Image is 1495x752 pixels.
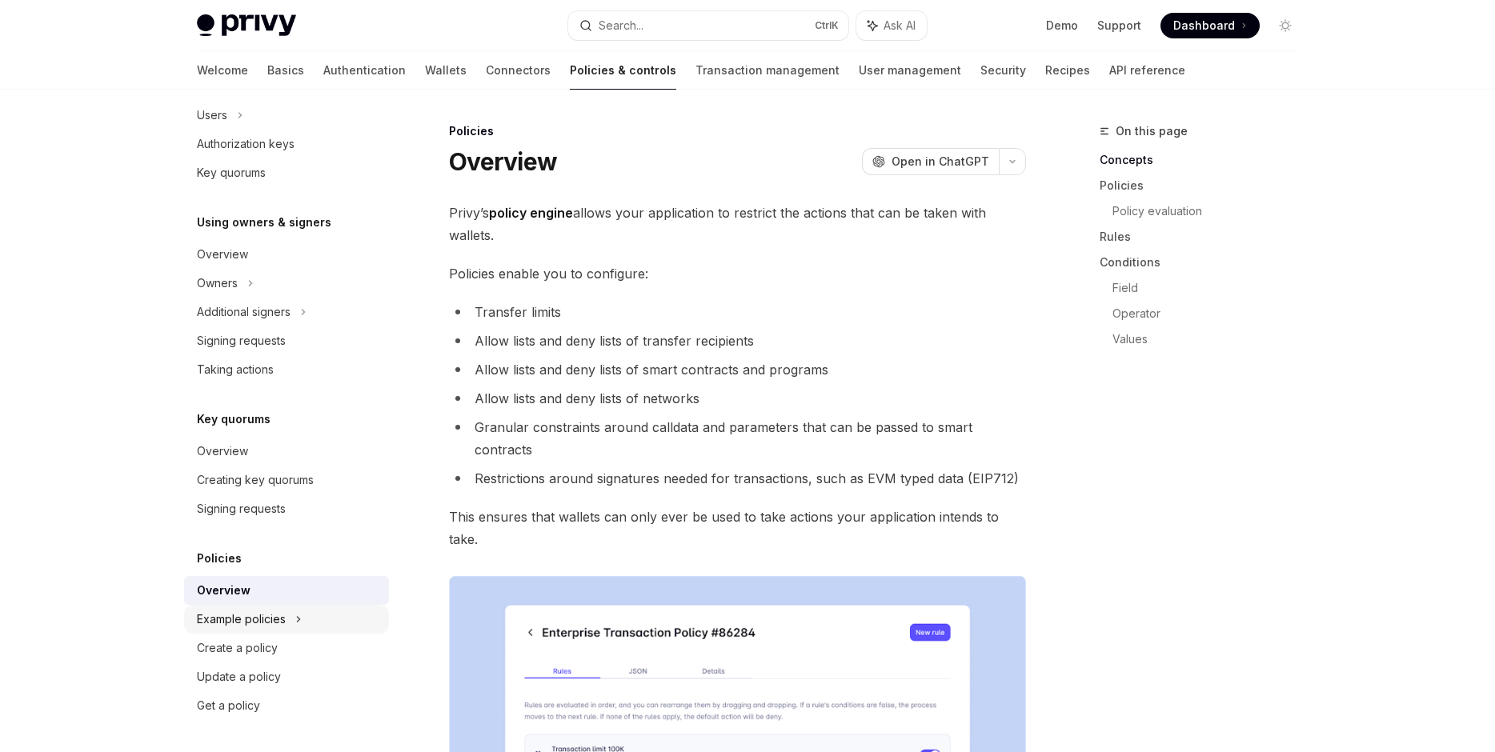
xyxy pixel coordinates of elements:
div: Create a policy [197,638,278,658]
a: Demo [1046,18,1078,34]
a: Operator [1112,301,1311,326]
span: Policies enable you to configure: [449,262,1026,285]
a: Concepts [1100,147,1311,173]
a: Transaction management [695,51,840,90]
span: Ask AI [884,18,916,34]
div: Policies [449,123,1026,139]
a: Wallets [425,51,467,90]
a: Policies [1100,173,1311,198]
h5: Key quorums [197,410,271,429]
a: Signing requests [184,494,389,523]
a: Update a policy [184,662,389,691]
span: On this page [1116,122,1188,141]
div: Creating key quorums [197,470,314,490]
a: Overview [184,576,389,605]
a: Signing requests [184,326,389,355]
div: Owners [197,274,238,293]
div: Signing requests [197,499,286,518]
a: Overview [184,437,389,466]
h5: Using owners & signers [197,213,331,232]
button: Ask AI [856,11,927,40]
a: Dashboard [1160,13,1260,38]
div: Update a policy [197,667,281,686]
a: Key quorums [184,158,389,187]
a: Welcome [197,51,248,90]
div: Additional signers [197,302,291,322]
a: Create a policy [184,634,389,662]
h1: Overview [449,147,557,176]
button: Open in ChatGPT [862,148,999,175]
div: Overview [197,442,248,461]
a: Authentication [323,51,406,90]
div: Search... [599,16,643,35]
a: Conditions [1100,250,1311,275]
button: Toggle dark mode [1273,13,1298,38]
li: Allow lists and deny lists of networks [449,387,1026,410]
a: Policy evaluation [1112,198,1311,224]
div: Example policies [197,610,286,629]
div: Get a policy [197,696,260,715]
div: Authorization keys [197,134,295,154]
img: light logo [197,14,296,37]
li: Allow lists and deny lists of smart contracts and programs [449,358,1026,381]
a: User management [859,51,961,90]
span: Dashboard [1173,18,1235,34]
a: Field [1112,275,1311,301]
li: Restrictions around signatures needed for transactions, such as EVM typed data (EIP712) [449,467,1026,490]
a: Security [980,51,1026,90]
div: Overview [197,245,248,264]
div: Key quorums [197,163,266,182]
a: Rules [1100,224,1311,250]
a: API reference [1109,51,1185,90]
a: Policies & controls [570,51,676,90]
span: This ensures that wallets can only ever be used to take actions your application intends to take. [449,506,1026,550]
a: Authorization keys [184,130,389,158]
li: Transfer limits [449,301,1026,323]
a: Basics [267,51,304,90]
strong: policy engine [489,205,573,221]
div: Taking actions [197,360,274,379]
a: Values [1112,326,1311,352]
a: Creating key quorums [184,466,389,494]
span: Ctrl K [815,19,839,32]
div: Signing requests [197,331,286,350]
a: Connectors [486,51,551,90]
div: Users [197,106,227,125]
span: Privy’s allows your application to restrict the actions that can be taken with wallets. [449,202,1026,246]
div: Overview [197,581,251,600]
h5: Policies [197,549,242,568]
a: Overview [184,240,389,269]
a: Support [1097,18,1141,34]
a: Get a policy [184,691,389,720]
li: Granular constraints around calldata and parameters that can be passed to smart contracts [449,416,1026,461]
button: Search...CtrlK [568,11,848,40]
a: Recipes [1045,51,1090,90]
span: Open in ChatGPT [892,154,989,170]
li: Allow lists and deny lists of transfer recipients [449,330,1026,352]
a: Taking actions [184,355,389,384]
